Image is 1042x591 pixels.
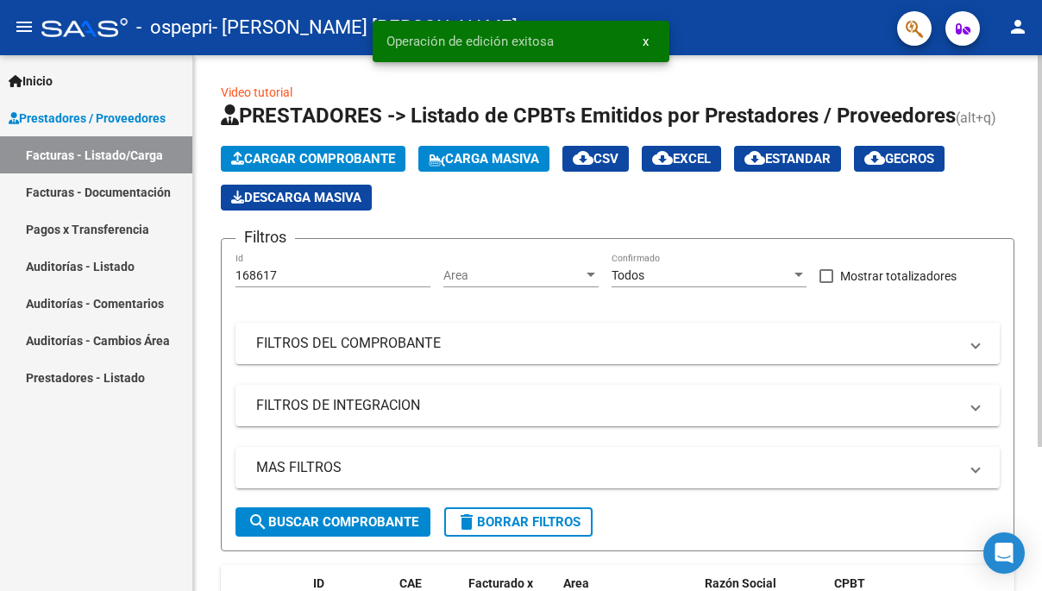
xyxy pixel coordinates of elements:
span: Operación de edición exitosa [386,33,554,50]
mat-expansion-panel-header: FILTROS DEL COMPROBANTE [235,323,1000,364]
span: CSV [573,151,618,167]
mat-icon: cloud_download [652,148,673,168]
button: Descarga Masiva [221,185,372,211]
button: Gecros [854,146,945,172]
button: Estandar [734,146,841,172]
mat-expansion-panel-header: FILTROS DE INTEGRACION [235,385,1000,426]
span: Area [563,576,589,590]
span: PRESTADORES -> Listado de CPBTs Emitidos por Prestadores / Proveedores [221,104,956,128]
mat-panel-title: FILTROS DE INTEGRACION [256,396,958,415]
span: Razón Social [705,576,776,590]
div: Open Intercom Messenger [983,532,1025,574]
span: Mostrar totalizadores [840,266,957,286]
span: Inicio [9,72,53,91]
span: Cargar Comprobante [231,151,395,167]
mat-icon: cloud_download [744,148,765,168]
span: Todos [612,268,644,282]
span: Gecros [864,151,934,167]
span: Descarga Masiva [231,190,361,205]
button: x [629,26,662,57]
mat-icon: person [1007,16,1028,37]
button: Buscar Comprobante [235,507,430,537]
span: EXCEL [652,151,711,167]
button: Borrar Filtros [444,507,593,537]
span: - [PERSON_NAME] [PERSON_NAME] [212,9,518,47]
h3: Filtros [235,225,295,249]
mat-icon: menu [14,16,35,37]
mat-icon: delete [456,512,477,532]
mat-panel-title: MAS FILTROS [256,458,958,477]
span: CAE [399,576,422,590]
span: Buscar Comprobante [248,514,418,530]
mat-icon: search [248,512,268,532]
mat-panel-title: FILTROS DEL COMPROBANTE [256,334,958,353]
button: Carga Masiva [418,146,549,172]
app-download-masive: Descarga masiva de comprobantes (adjuntos) [221,185,372,211]
span: ID [313,576,324,590]
span: x [643,34,649,49]
span: Borrar Filtros [456,514,581,530]
span: Carga Masiva [429,151,539,167]
span: CPBT [834,576,865,590]
a: Video tutorial [221,85,292,99]
button: EXCEL [642,146,721,172]
span: (alt+q) [956,110,996,126]
button: CSV [562,146,629,172]
span: Estandar [744,151,831,167]
mat-icon: cloud_download [864,148,885,168]
button: Cargar Comprobante [221,146,405,172]
span: - ospepri [136,9,212,47]
span: Area [443,268,583,283]
span: Prestadores / Proveedores [9,109,166,128]
mat-icon: cloud_download [573,148,593,168]
mat-expansion-panel-header: MAS FILTROS [235,447,1000,488]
